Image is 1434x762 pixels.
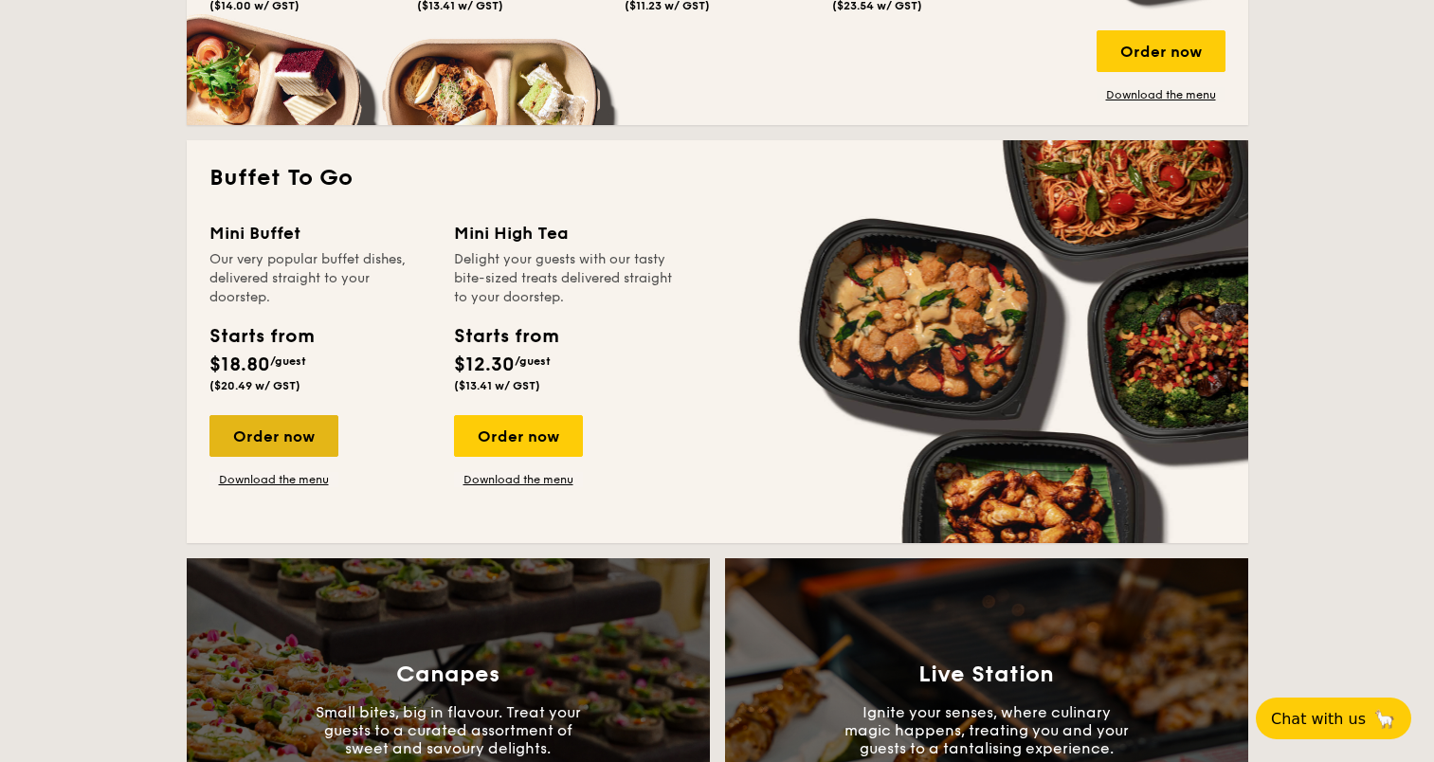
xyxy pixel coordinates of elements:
div: Order now [454,415,583,457]
span: 🦙 [1373,708,1396,730]
span: /guest [270,354,306,368]
p: Ignite your senses, where culinary magic happens, treating you and your guests to a tantalising e... [844,703,1129,757]
a: Download the menu [454,472,583,487]
span: $12.30 [454,354,515,376]
div: Mini Buffet [209,220,431,246]
div: Delight your guests with our tasty bite-sized treats delivered straight to your doorstep. [454,250,676,307]
div: Starts from [209,322,313,351]
span: ($20.49 w/ GST) [209,379,300,392]
a: Download the menu [209,472,338,487]
span: Chat with us [1271,710,1366,728]
h2: Buffet To Go [209,163,1225,193]
div: Mini High Tea [454,220,676,246]
span: ($13.41 w/ GST) [454,379,540,392]
button: Chat with us🦙 [1256,698,1411,739]
span: /guest [515,354,551,368]
div: Order now [1097,30,1225,72]
h3: Canapes [396,662,499,688]
h3: Live Station [918,662,1054,688]
a: Download the menu [1097,87,1225,102]
div: Our very popular buffet dishes, delivered straight to your doorstep. [209,250,431,307]
p: Small bites, big in flavour. Treat your guests to a curated assortment of sweet and savoury delig... [306,703,590,757]
div: Starts from [454,322,557,351]
div: Order now [209,415,338,457]
span: $18.80 [209,354,270,376]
